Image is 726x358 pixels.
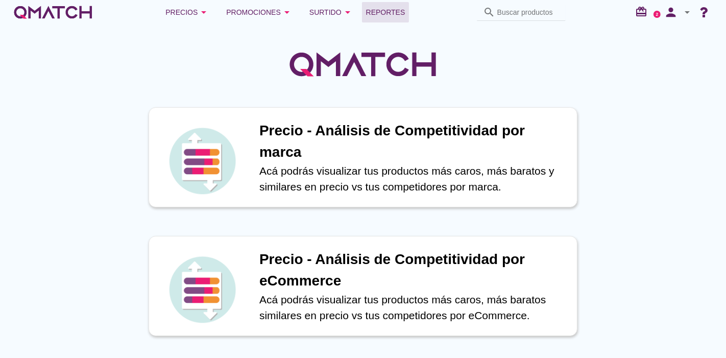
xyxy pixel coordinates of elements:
img: icon [166,125,238,197]
i: arrow_drop_down [281,6,293,18]
h1: Precio - Análisis de Competitividad por marca [259,120,567,163]
p: Acá podrás visualizar tus productos más caros, más baratos y similares en precio vs tus competido... [259,163,567,195]
i: arrow_drop_down [681,6,693,18]
input: Buscar productos [497,4,560,20]
button: Promociones [218,2,301,22]
h1: Precio - Análisis de Competitividad por eCommerce [259,249,567,292]
text: 2 [656,12,659,16]
i: person [661,5,681,19]
a: Reportes [362,2,409,22]
a: white-qmatch-logo [12,2,94,22]
p: Acá podrás visualizar tus productos más caros, más baratos similares en precio vs tus competidore... [259,292,567,324]
button: Precios [157,2,218,22]
button: Surtido [301,2,362,22]
a: iconPrecio - Análisis de Competitividad por marcaAcá podrás visualizar tus productos más caros, m... [134,107,592,207]
img: QMatchLogo [286,39,440,90]
div: Precios [165,6,210,18]
img: icon [166,254,238,325]
div: Surtido [309,6,354,18]
i: search [483,6,495,18]
i: arrow_drop_down [342,6,354,18]
a: 2 [654,11,661,18]
i: redeem [635,6,651,18]
a: iconPrecio - Análisis de Competitividad por eCommerceAcá podrás visualizar tus productos más caro... [134,236,592,336]
span: Reportes [366,6,405,18]
div: Promociones [226,6,293,18]
i: arrow_drop_down [198,6,210,18]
